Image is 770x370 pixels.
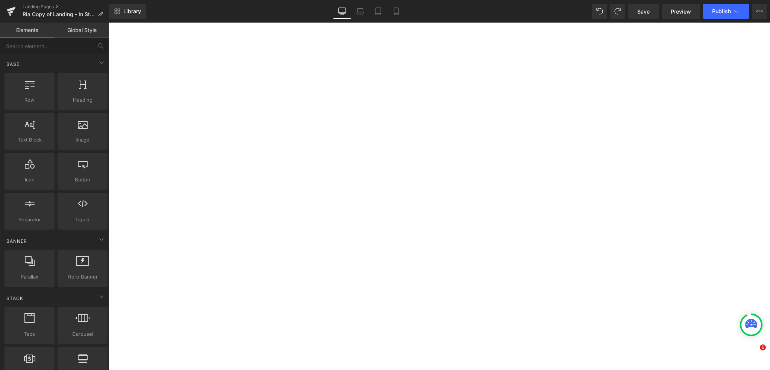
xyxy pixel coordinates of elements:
a: Global Style [55,23,109,38]
button: Redo [610,4,625,19]
span: Tabs [7,330,52,338]
span: Save [637,8,650,15]
span: Banner [6,238,28,245]
span: Carousel [60,330,105,338]
span: Icon [7,176,52,184]
span: Hero Banner [60,273,105,281]
a: Preview [662,4,700,19]
button: More [752,4,767,19]
span: Parallax [7,273,52,281]
iframe: Intercom live chat [744,344,762,362]
button: Publish [703,4,749,19]
span: Base [6,61,20,68]
span: Button [60,176,105,184]
span: Stack [6,295,24,302]
a: Laptop [351,4,369,19]
span: Heading [60,96,105,104]
span: 1 [760,344,766,350]
button: Undo [592,4,607,19]
span: Image [60,136,105,144]
span: Library [123,8,141,15]
span: Ria Copy of Landing - In Store [23,11,95,17]
span: Row [7,96,52,104]
a: Landing Pages [23,4,109,10]
a: Tablet [369,4,387,19]
a: Desktop [333,4,351,19]
span: Publish [712,8,731,14]
span: Text Block [7,136,52,144]
span: Liquid [60,216,105,224]
a: Mobile [387,4,405,19]
a: New Library [109,4,146,19]
span: Preview [671,8,691,15]
span: Separator [7,216,52,224]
